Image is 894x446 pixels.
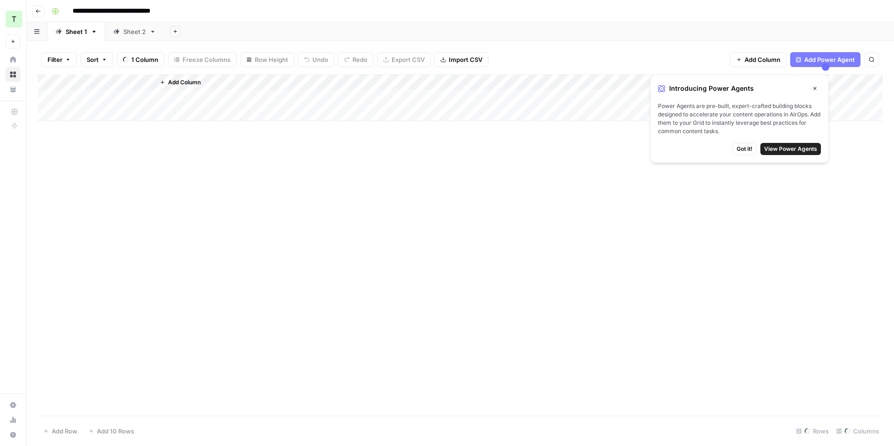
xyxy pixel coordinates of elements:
span: Sort [87,55,99,64]
button: Add Row [38,424,83,439]
span: Filter [47,55,62,64]
button: Import CSV [434,52,488,67]
button: Sort [81,52,113,67]
a: Your Data [6,82,20,97]
button: Row Height [240,52,294,67]
div: Rows [792,424,833,439]
button: Help + Support [6,427,20,442]
span: T [12,14,16,25]
button: Redo [338,52,373,67]
button: Export CSV [377,52,431,67]
button: Add 10 Rows [83,424,140,439]
span: Redo [352,55,367,64]
button: View Power Agents [760,143,821,155]
button: Workspace: TY SEO Team [6,7,20,31]
button: Add Column [156,76,204,88]
a: Sheet 1 [47,22,105,41]
a: Usage [6,412,20,427]
span: Import CSV [449,55,482,64]
span: 1 Column [131,55,158,64]
span: View Power Agents [764,145,817,153]
span: Power Agents are pre-built, expert-crafted building blocks designed to accelerate your content op... [658,102,821,135]
div: Columns [833,424,883,439]
button: Undo [298,52,334,67]
button: Add Power Agent [790,52,860,67]
a: Settings [6,398,20,412]
span: Add Row [52,426,77,436]
button: Freeze Columns [168,52,237,67]
a: Home [6,52,20,67]
span: Row Height [255,55,288,64]
span: Add Column [168,78,201,87]
span: Got it! [737,145,752,153]
button: Add Column [730,52,786,67]
span: Freeze Columns [183,55,230,64]
div: Introducing Power Agents [658,82,821,95]
span: Export CSV [392,55,425,64]
a: Browse [6,67,20,82]
span: Undo [312,55,328,64]
a: Sheet 2 [105,22,164,41]
button: 1 Column [117,52,164,67]
button: Filter [41,52,77,67]
div: Sheet 2 [123,27,146,36]
span: Add Power Agent [804,55,855,64]
button: Got it! [732,143,757,155]
div: Sheet 1 [66,27,87,36]
span: Add 10 Rows [97,426,134,436]
span: Add Column [745,55,780,64]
